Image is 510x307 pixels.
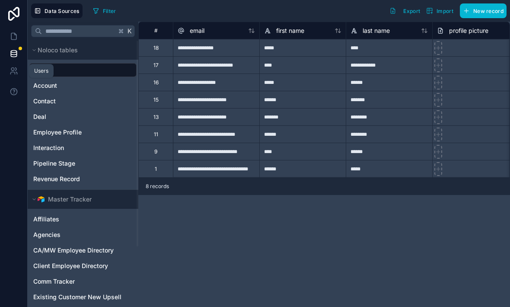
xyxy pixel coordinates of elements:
[31,3,83,18] button: Data Sources
[33,112,131,121] a: Deal
[29,243,137,257] div: CA/MW Employee Directory
[29,110,137,124] div: Deal
[33,262,131,270] a: Client Employee Directory
[456,3,507,18] a: New record
[33,128,82,137] span: Employee Profile
[363,26,390,35] span: last name
[34,67,48,74] div: Users
[473,8,504,14] span: New record
[29,193,131,205] button: Airtable LogoMaster Tracker
[38,46,78,54] span: Noloco tables
[103,8,116,14] span: Filter
[29,172,137,186] div: Revenue Record
[29,157,137,170] div: Pipeline Stage
[29,79,137,93] div: Account
[45,8,80,14] span: Data Sources
[33,262,108,270] span: Client Employee Directory
[190,26,204,35] span: email
[33,175,131,183] a: Revenue Record
[29,275,137,288] div: Comm Tracker
[33,144,64,152] span: Interaction
[33,81,57,90] span: Account
[386,3,423,18] button: Export
[29,228,137,242] div: Agencies
[155,166,157,173] div: 1
[29,290,137,304] div: Existing Customer New Upsell
[33,293,121,301] span: Existing Customer New Upsell
[403,8,420,14] span: Export
[127,28,133,34] span: K
[33,230,131,239] a: Agencies
[153,45,159,51] div: 18
[89,4,119,17] button: Filter
[33,277,75,286] span: Comm Tracker
[29,212,137,226] div: Affiliates
[38,196,45,203] img: Airtable Logo
[33,175,80,183] span: Revenue Record
[33,246,131,255] a: CA/MW Employee Directory
[154,131,158,138] div: 11
[29,141,137,155] div: Interaction
[33,97,131,106] a: Contact
[29,259,137,273] div: Client Employee Directory
[146,183,169,190] span: 8 records
[153,62,159,69] div: 17
[33,66,131,74] a: User
[153,96,159,103] div: 15
[33,215,59,224] span: Affiliates
[29,63,137,77] div: User
[33,81,131,90] a: Account
[29,94,137,108] div: Contact
[33,230,61,239] span: Agencies
[33,293,131,301] a: Existing Customer New Upsell
[33,159,75,168] span: Pipeline Stage
[33,128,131,137] a: Employee Profile
[276,26,304,35] span: first name
[423,3,456,18] button: Import
[29,44,131,56] button: Noloco tables
[33,159,131,168] a: Pipeline Stage
[33,97,56,106] span: Contact
[460,3,507,18] button: New record
[437,8,453,14] span: Import
[449,26,488,35] span: profile picture
[33,112,46,121] span: Deal
[145,27,166,34] div: #
[29,125,137,139] div: Employee Profile
[153,114,159,121] div: 13
[154,148,157,155] div: 9
[153,79,159,86] div: 16
[33,144,131,152] a: Interaction
[33,215,131,224] a: Affiliates
[48,195,92,204] span: Master Tracker
[33,277,131,286] a: Comm Tracker
[33,246,114,255] span: CA/MW Employee Directory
